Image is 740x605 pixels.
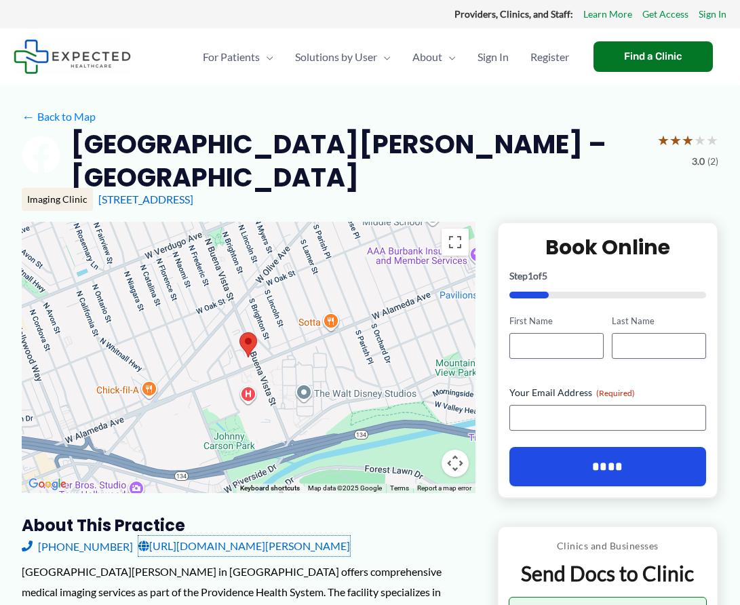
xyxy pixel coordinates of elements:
div: Imaging Clinic [22,188,93,211]
span: (2) [707,153,718,170]
a: [PHONE_NUMBER] [22,536,133,556]
button: Map camera controls [442,450,469,477]
span: For Patients [203,33,260,81]
span: Menu Toggle [442,33,456,81]
span: ★ [669,128,682,153]
a: Sign In [699,5,726,23]
span: Map data ©2025 Google [308,484,382,492]
label: Your Email Address [509,386,706,399]
a: Learn More [583,5,632,23]
a: Sign In [467,33,520,81]
a: [STREET_ADDRESS] [98,193,193,206]
p: Step of [509,271,706,281]
span: Solutions by User [295,33,377,81]
span: About [412,33,442,81]
a: [URL][DOMAIN_NAME][PERSON_NAME] [138,536,350,556]
h3: About this practice [22,515,475,536]
label: First Name [509,315,604,328]
span: (Required) [596,388,635,398]
a: Register [520,33,580,81]
strong: Providers, Clinics, and Staff: [454,8,573,20]
a: For PatientsMenu Toggle [192,33,284,81]
button: Keyboard shortcuts [240,484,300,493]
a: AboutMenu Toggle [402,33,467,81]
a: ←Back to Map [22,106,96,127]
span: Menu Toggle [377,33,391,81]
p: Clinics and Businesses [509,537,707,555]
img: Expected Healthcare Logo - side, dark font, small [14,39,131,74]
span: ★ [694,128,706,153]
button: Toggle fullscreen view [442,229,469,256]
p: Send Docs to Clinic [509,560,707,587]
a: Solutions by UserMenu Toggle [284,33,402,81]
span: ← [22,110,35,123]
span: ★ [657,128,669,153]
a: Find a Clinic [593,41,713,72]
a: Report a map error [417,484,471,492]
h2: Book Online [509,234,706,260]
span: Menu Toggle [260,33,273,81]
img: Google [25,475,70,493]
label: Last Name [612,315,706,328]
span: ★ [706,128,718,153]
span: Sign In [478,33,509,81]
h2: [GEOGRAPHIC_DATA][PERSON_NAME] – [GEOGRAPHIC_DATA] [71,128,646,195]
a: Open this area in Google Maps (opens a new window) [25,475,70,493]
a: Terms (opens in new tab) [390,484,409,492]
span: 3.0 [692,153,705,170]
span: Register [530,33,569,81]
a: Get Access [642,5,688,23]
span: 1 [528,270,533,281]
span: ★ [682,128,694,153]
nav: Primary Site Navigation [192,33,580,81]
span: 5 [542,270,547,281]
